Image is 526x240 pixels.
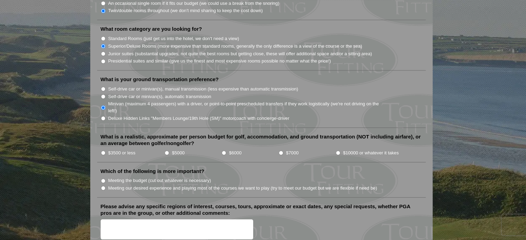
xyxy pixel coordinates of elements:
[108,185,377,192] label: Meeting our desired experience and playing most of the courses we want to play (try to meet our b...
[108,177,211,184] label: Meeting the budget (cut out whatever is necessary)
[108,35,239,42] label: Standard Rooms (just get us into the hotel, we don't need a view)
[172,150,184,156] label: $5000
[101,76,219,83] label: What is your ground transportation preference?
[101,133,422,147] label: What is a realistic, approximate per person budget for golf, accommodation, and ground transporta...
[108,58,331,65] label: Presidential suites and similar (give us the finest and most expensive rooms possible no matter w...
[108,100,386,114] label: Minivan (maximum 4 passengers) with a driver, or point-to-point prescheduled transfers if they wo...
[108,115,289,122] label: Deluxe Hidden Links "Members Lounge/19th Hole (SM)" motorcoach with concierge-driver
[101,26,202,32] label: What room category are you looking for?
[108,150,136,156] label: $3500 or less
[286,150,298,156] label: $7000
[343,150,399,156] label: $10000 or whatever it takes
[108,93,211,100] label: Self-drive car or minivan(s), automatic transmission
[108,43,362,50] label: Superior/Deluxe Rooms (more expensive than standard rooms, generally the only difference is a vie...
[108,7,263,14] label: Twin/double rooms throughout (we don't mind sharing to keep the cost down)
[229,150,241,156] label: $6000
[101,168,204,175] label: Which of the following is more important?
[101,203,422,217] label: Please advise any specific regions of interest, courses, tours, approximate or exact dates, any s...
[108,50,372,57] label: Junior suites (substantial upgrades, not quite the best rooms but getting close, these will offer...
[108,86,298,93] label: Self-drive car or minivan(s), manual transmission (less expensive than automatic transmission)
